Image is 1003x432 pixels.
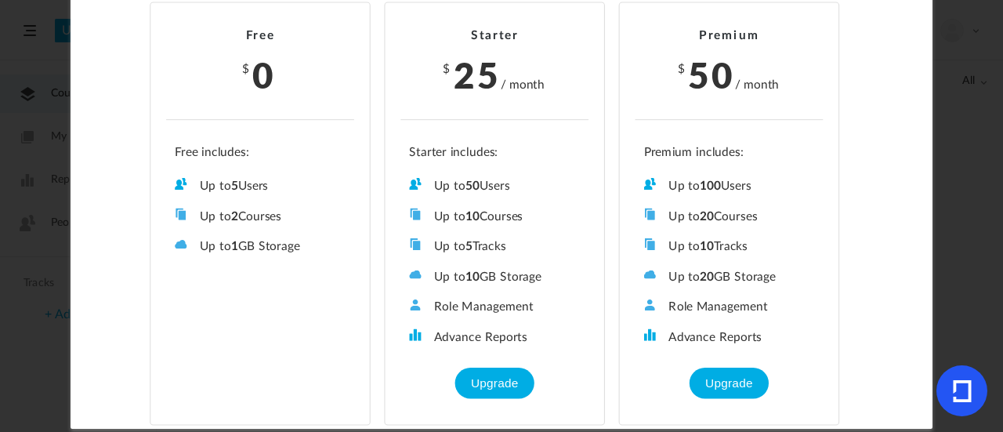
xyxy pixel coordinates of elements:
li: Up to Courses [644,208,815,224]
li: Up to Courses [175,208,346,224]
li: Role Management [644,299,815,315]
cite: / month [735,76,779,93]
span: $ [242,64,251,75]
li: Up to Users [644,178,815,194]
b: 100 [700,180,721,192]
b: 10 [465,211,480,223]
span: $ [678,64,686,75]
span: $ [443,64,451,75]
li: Up to Users [175,178,346,194]
h2: Free [166,29,354,44]
button: Upgrade [455,368,534,399]
h2: Starter [400,29,588,44]
span: 25 [454,49,501,99]
li: Up to GB Storage [175,238,346,255]
h2: Premium [635,29,824,44]
span: 50 [688,49,735,99]
li: Up to GB Storage [644,268,815,285]
button: Upgrade [690,368,768,399]
li: Advance Reports [409,329,580,345]
b: 20 [700,211,714,223]
li: Up to Users [409,178,580,194]
b: 5 [231,180,238,192]
li: Role Management [409,299,580,315]
b: 2 [231,211,238,223]
b: 10 [700,241,714,252]
b: 1 [231,241,238,252]
li: Up to Courses [409,208,580,224]
li: Up to GB Storage [409,268,580,285]
b: 20 [700,271,714,283]
li: Up to Tracks [644,238,815,255]
cite: / month [501,76,545,93]
span: 0 [252,49,276,99]
b: 50 [465,180,480,192]
li: Up to Tracks [409,238,580,255]
li: Advance Reports [644,329,815,345]
b: 5 [465,241,473,252]
b: 10 [465,271,480,283]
